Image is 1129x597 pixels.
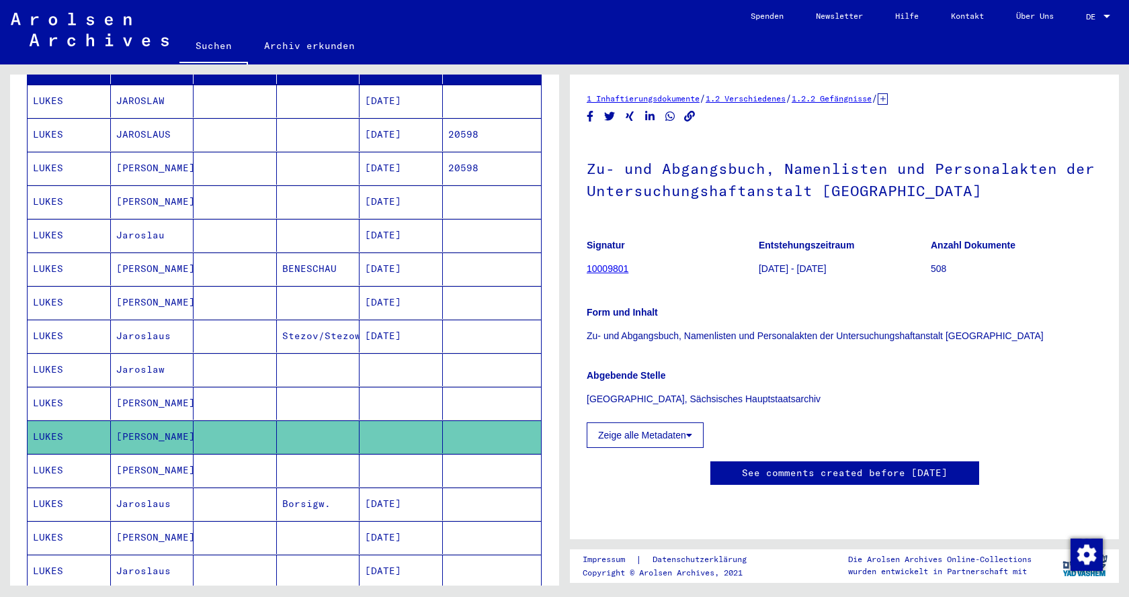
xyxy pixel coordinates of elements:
[706,93,786,103] a: 1.2 Verschiedenes
[360,286,443,319] mat-cell: [DATE]
[360,118,443,151] mat-cell: [DATE]
[583,567,763,579] p: Copyright © Arolsen Archives, 2021
[28,152,111,185] mat-cell: LUKES
[111,555,194,588] mat-cell: Jaroslaus
[28,286,111,319] mat-cell: LUKES
[360,152,443,185] mat-cell: [DATE]
[277,320,360,353] mat-cell: Stezov/Stezow
[642,553,763,567] a: Datenschutzerklärung
[443,118,542,151] mat-cell: 20598
[587,329,1102,343] p: Zu- und Abgangsbuch, Namenlisten und Personalakten der Untersuchungshaftanstalt [GEOGRAPHIC_DATA]
[360,85,443,118] mat-cell: [DATE]
[111,521,194,554] mat-cell: [PERSON_NAME]
[360,521,443,554] mat-cell: [DATE]
[623,108,637,125] button: Share on Xing
[111,286,194,319] mat-cell: [PERSON_NAME]
[111,219,194,252] mat-cell: Jaroslau
[663,108,677,125] button: Share on WhatsApp
[587,138,1102,219] h1: Zu- und Abgangsbuch, Namenlisten und Personalakten der Untersuchungshaftanstalt [GEOGRAPHIC_DATA]
[111,488,194,520] mat-cell: Jaroslaus
[683,108,697,125] button: Copy link
[28,320,111,353] mat-cell: LUKES
[28,488,111,520] mat-cell: LUKES
[360,252,443,285] mat-cell: [DATE]
[848,565,1032,578] p: wurden entwickelt in Partnerschaft mit
[28,252,111,285] mat-cell: LUKES
[28,118,111,151] mat-cell: LUKES
[1060,549,1110,582] img: yv_logo.png
[111,420,194,453] mat-cell: [PERSON_NAME]
[360,320,443,353] mat-cell: [DATE]
[28,420,111,453] mat-cell: LUKES
[111,320,194,353] mat-cell: Jaroslaus
[587,370,665,381] b: Abgebende Stelle
[28,454,111,487] mat-cell: LUKES
[742,466,948,480] a: See comments created before [DATE]
[111,387,194,420] mat-cell: [PERSON_NAME]
[931,262,1102,276] p: 508
[277,252,360,285] mat-cell: BENESCHAU
[587,240,625,250] b: Signatur
[587,263,628,274] a: 10009801
[587,422,704,448] button: Zeige alle Metadaten
[111,252,194,285] mat-cell: [PERSON_NAME]
[603,108,617,125] button: Share on Twitter
[1071,539,1103,571] img: Zustimmung ändern
[643,108,657,125] button: Share on LinkedIn
[360,555,443,588] mat-cell: [DATE]
[583,553,636,567] a: Impressum
[587,93,700,103] a: 1 Inhaftierungsdokumente
[360,488,443,520] mat-cell: [DATE]
[700,92,706,104] span: /
[111,185,194,218] mat-cell: [PERSON_NAME]
[28,353,111,386] mat-cell: LUKES
[28,85,111,118] mat-cell: LUKES
[11,13,169,46] img: Arolsen_neg.svg
[443,152,542,185] mat-cell: 20598
[179,30,248,64] a: Suchen
[28,521,111,554] mat-cell: LUKES
[1086,12,1101,21] span: DE
[111,454,194,487] mat-cell: [PERSON_NAME]
[759,240,854,250] b: Entstehungszeitraum
[872,92,878,104] span: /
[248,30,371,62] a: Archiv erkunden
[360,219,443,252] mat-cell: [DATE]
[931,240,1015,250] b: Anzahl Dokumente
[277,488,360,520] mat-cell: Borsigw.
[28,555,111,588] mat-cell: LUKES
[360,185,443,218] mat-cell: [DATE]
[759,262,930,276] p: [DATE] - [DATE]
[583,108,597,125] button: Share on Facebook
[111,85,194,118] mat-cell: JAROSLAW
[587,392,1102,406] p: [GEOGRAPHIC_DATA], Sächsisches Hauptstaatsarchiv
[848,553,1032,565] p: Die Arolsen Archives Online-Collections
[587,307,658,318] b: Form und Inhalt
[28,219,111,252] mat-cell: LUKES
[792,93,872,103] a: 1.2.2 Gefängnisse
[111,152,194,185] mat-cell: [PERSON_NAME]
[111,118,194,151] mat-cell: JAROSLAUS
[786,92,792,104] span: /
[28,387,111,420] mat-cell: LUKES
[583,553,763,567] div: |
[28,185,111,218] mat-cell: LUKES
[111,353,194,386] mat-cell: Jaroslaw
